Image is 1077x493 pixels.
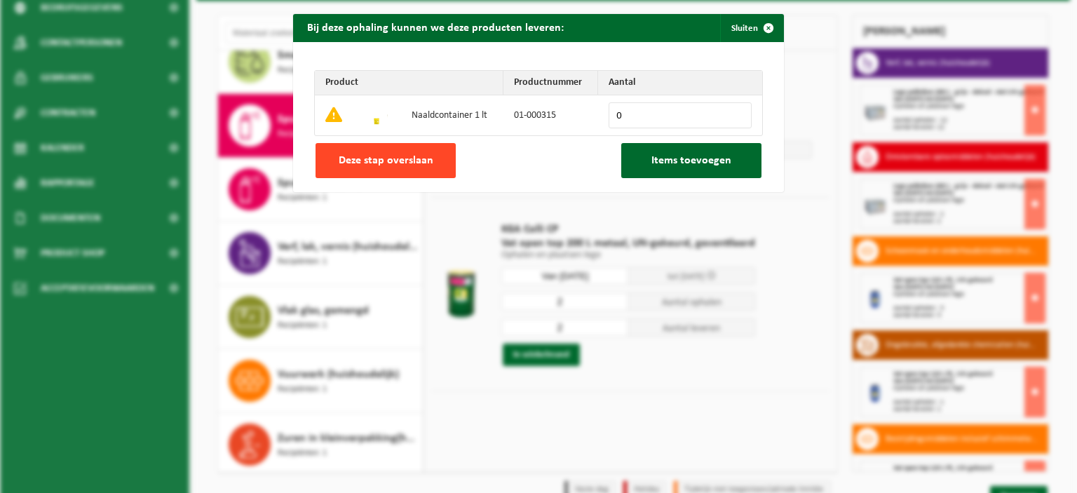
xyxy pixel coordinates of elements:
img: 01-000315 [365,103,388,126]
span: Items toevoegen [651,155,731,166]
h2: Bij deze ophaling kunnen we deze producten leveren: [293,14,578,41]
span: Deze stap overslaan [339,155,433,166]
button: Deze stap overslaan [316,143,456,178]
td: Naaldcontainer 1 lt [401,95,503,135]
th: Aantal [598,71,762,95]
button: Items toevoegen [621,143,761,178]
th: Productnummer [503,71,598,95]
td: 01-000315 [503,95,598,135]
th: Product [315,71,503,95]
button: Sluiten [720,14,783,42]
